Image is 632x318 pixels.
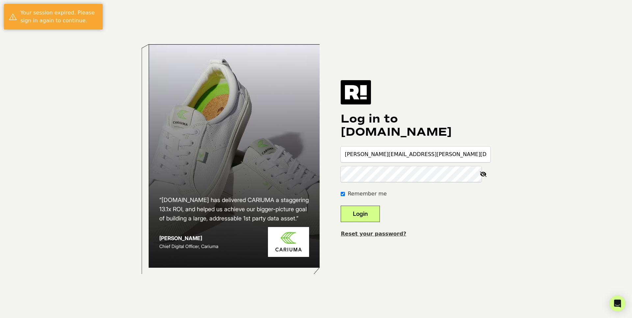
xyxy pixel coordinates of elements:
[610,296,625,311] div: Open Intercom Messenger
[159,235,202,241] strong: [PERSON_NAME]
[341,147,490,162] input: Email
[341,231,406,237] a: Reset your password?
[341,112,490,139] h1: Log in to [DOMAIN_NAME]
[159,243,218,249] span: Chief Digital Officer, Cariuma
[341,80,371,104] img: Retention.com
[20,9,98,25] div: Your session expired. Please sign in again to continue.
[348,190,386,198] label: Remember me
[341,206,380,222] button: Login
[159,195,309,223] h2: “[DOMAIN_NAME] has delivered CARIUMA a staggering 13.1x ROI, and helped us achieve our bigger-pic...
[268,227,309,257] img: Cariuma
